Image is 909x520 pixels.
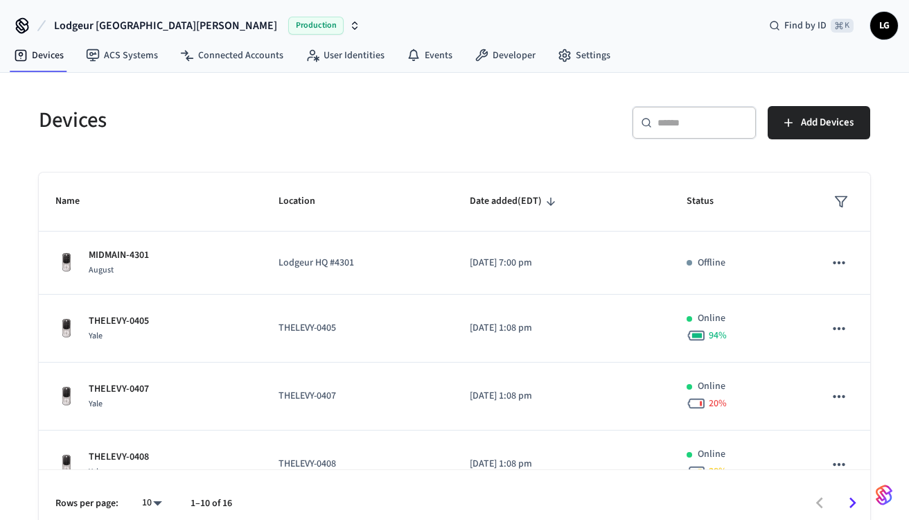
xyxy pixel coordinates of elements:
[876,484,892,506] img: SeamLogoGradient.69752ec5.svg
[54,17,277,34] span: Lodgeur [GEOGRAPHIC_DATA][PERSON_NAME]
[801,114,854,132] span: Add Devices
[279,457,436,471] p: THELEVY-0408
[709,397,727,410] span: 20 %
[89,330,103,342] span: Yale
[768,106,870,139] button: Add Devices
[470,191,560,212] span: Date added(EDT)
[89,314,149,329] p: THELEVY-0405
[279,389,436,404] p: THELEVY-0407
[89,466,103,478] span: Yale
[758,13,865,38] div: Find by ID⌘ K
[872,13,897,38] span: LG
[396,43,464,68] a: Events
[55,191,98,212] span: Name
[709,465,727,478] span: 38 %
[89,264,114,276] span: August
[870,12,898,40] button: LG
[3,43,75,68] a: Devices
[55,252,78,274] img: Yale Assure Touchscreen Wifi Smart Lock, Satin Nickel, Front
[55,318,78,340] img: Yale Assure Touchscreen Wifi Smart Lock, Satin Nickel, Front
[836,487,869,519] button: Go to next page
[39,106,446,135] h5: Devices
[75,43,169,68] a: ACS Systems
[698,447,725,462] p: Online
[470,389,653,404] p: [DATE] 1:08 pm
[470,457,653,471] p: [DATE] 1:08 pm
[464,43,547,68] a: Developer
[89,450,149,465] p: THELEVY-0408
[288,17,344,35] span: Production
[279,321,436,336] p: THELEVY-0405
[470,321,653,336] p: [DATE] 1:08 pm
[279,256,436,270] p: Lodgeur HQ #4301
[55,496,118,511] p: Rows per page:
[169,43,294,68] a: Connected Accounts
[831,19,854,33] span: ⌘ K
[709,329,727,343] span: 94 %
[89,398,103,410] span: Yale
[89,248,149,263] p: MIDMAIN-4301
[470,256,653,270] p: [DATE] 7:00 pm
[547,43,621,68] a: Settings
[55,385,78,408] img: Yale Assure Touchscreen Wifi Smart Lock, Satin Nickel, Front
[135,493,168,513] div: 10
[784,19,827,33] span: Find by ID
[279,191,333,212] span: Location
[55,453,78,476] img: Yale Assure Touchscreen Wifi Smart Lock, Satin Nickel, Front
[698,379,725,394] p: Online
[698,256,725,270] p: Offline
[687,191,732,212] span: Status
[89,382,149,397] p: THELEVY-0407
[698,311,725,326] p: Online
[294,43,396,68] a: User Identities
[191,496,232,511] p: 1–10 of 16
